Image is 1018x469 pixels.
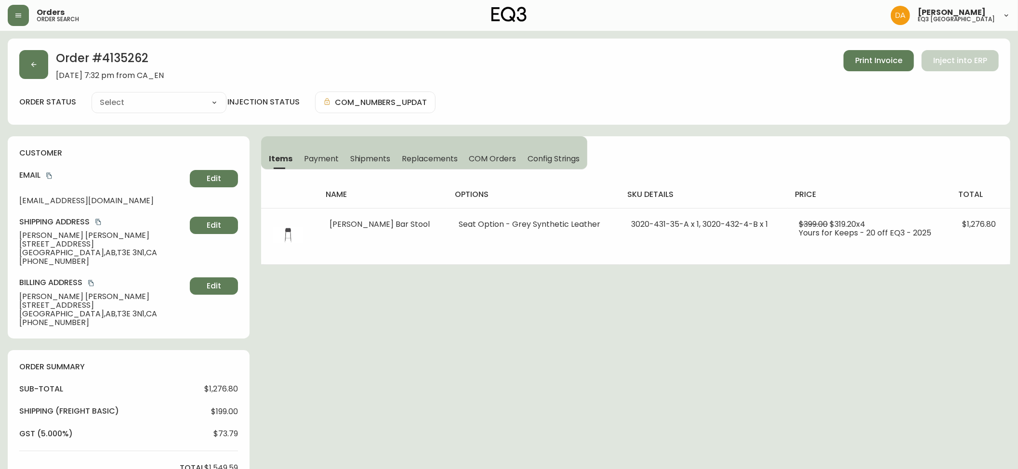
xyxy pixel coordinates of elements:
span: [STREET_ADDRESS] [19,301,186,310]
h4: Billing Address [19,277,186,288]
span: Config Strings [528,154,580,164]
img: 3020-432-MC-400-1-cknsalxd93a9x0106bgboz5bm.jpg [273,220,304,251]
h4: customer [19,148,238,158]
button: copy [86,278,96,288]
span: Replacements [402,154,457,164]
span: [PERSON_NAME] Bar Stool [330,219,430,230]
button: copy [44,171,54,181]
h4: Email [19,170,186,181]
h5: eq3 [GEOGRAPHIC_DATA] [918,16,995,22]
h4: order summary [19,362,238,372]
button: Print Invoice [844,50,914,71]
span: Orders [37,9,65,16]
span: [PERSON_NAME] [PERSON_NAME] [19,292,186,301]
h4: options [455,189,612,200]
span: [PHONE_NUMBER] [19,257,186,266]
span: $1,276.80 [962,219,996,230]
img: logo [491,7,527,22]
span: Yours for Keeps - 20 off EQ3 - 2025 [799,227,932,238]
h4: injection status [227,97,300,107]
span: $1,276.80 [204,385,238,393]
h2: Order # 4135262 [56,50,164,71]
button: Edit [190,170,238,187]
span: Shipments [350,154,391,164]
span: $399.00 [799,219,828,230]
span: Payment [304,154,339,164]
span: [GEOGRAPHIC_DATA] , AB , T3E 3N1 , CA [19,310,186,318]
span: $73.79 [213,430,238,438]
h4: sub-total [19,384,63,394]
label: order status [19,97,76,107]
span: Print Invoice [855,55,902,66]
h4: name [326,189,439,200]
img: dd1a7e8db21a0ac8adbf82b84ca05374 [891,6,910,25]
span: $319.20 x 4 [830,219,866,230]
span: Edit [207,173,221,184]
h4: sku details [628,189,780,200]
span: [STREET_ADDRESS] [19,240,186,248]
span: $199.00 [211,407,238,416]
span: Edit [207,281,221,291]
span: [PHONE_NUMBER] [19,318,186,327]
h4: Shipping Address [19,217,186,227]
h4: gst (5.000%) [19,429,73,439]
span: Items [269,154,292,164]
span: [PERSON_NAME] [PERSON_NAME] [19,231,186,240]
span: [DATE] 7:32 pm from CA_EN [56,71,164,80]
span: [EMAIL_ADDRESS][DOMAIN_NAME] [19,196,186,205]
button: Edit [190,277,238,295]
h4: price [795,189,943,200]
h4: total [958,189,1003,200]
h5: order search [37,16,79,22]
h4: Shipping ( Freight Basic ) [19,406,119,417]
span: [GEOGRAPHIC_DATA] , AB , T3E 3N1 , CA [19,248,186,257]
button: Edit [190,217,238,234]
button: copy [93,217,103,227]
span: 3020-431-35-A x 1, 3020-432-4-B x 1 [632,219,768,230]
span: COM Orders [469,154,516,164]
span: Edit [207,220,221,231]
span: [PERSON_NAME] [918,9,986,16]
li: Seat Option - Grey Synthetic Leather [459,220,608,229]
